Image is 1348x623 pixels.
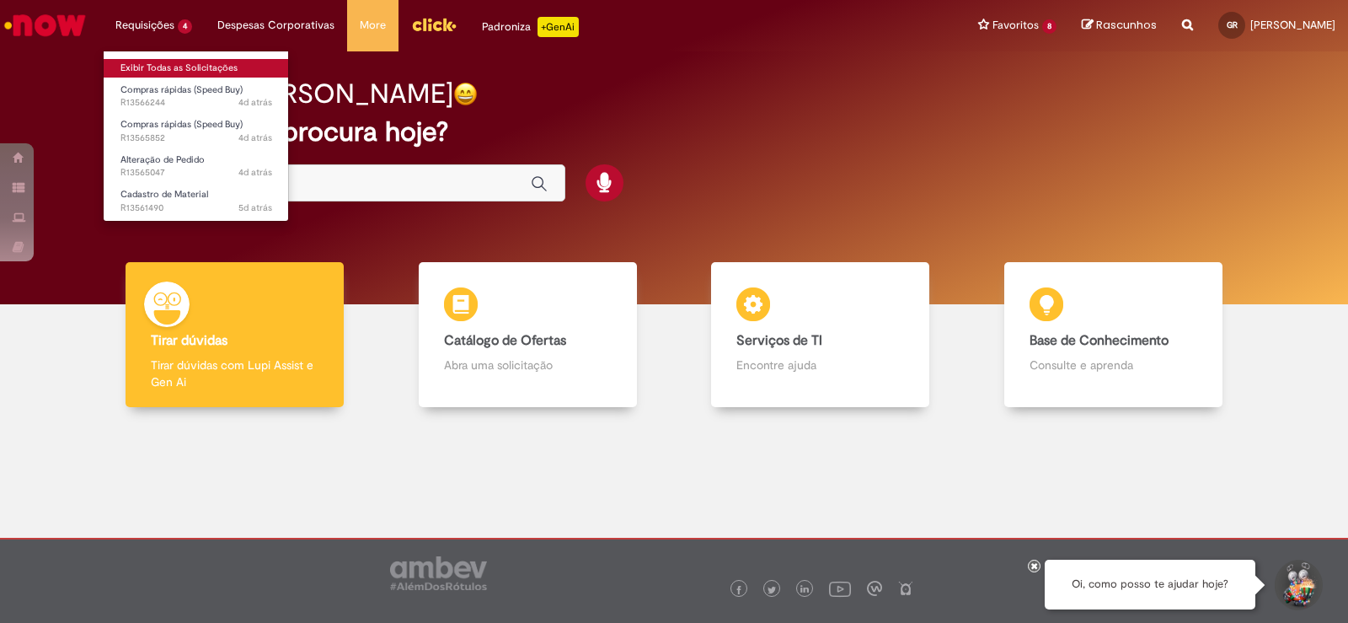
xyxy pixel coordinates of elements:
[104,151,289,182] a: Aberto R13565047 : Alteração de Pedido
[238,132,272,144] span: 4d atrás
[1045,560,1255,610] div: Oi, como posso te ajudar hoje?
[104,115,289,147] a: Aberto R13565852 : Compras rápidas (Speed Buy)
[898,581,913,596] img: logo_footer_naosei.png
[151,357,318,390] p: Tirar dúvidas com Lupi Assist e Gen Ai
[120,188,208,201] span: Cadastro de Material
[735,586,743,594] img: logo_footer_facebook.png
[444,332,566,349] b: Catálogo de Ofertas
[1272,560,1323,610] button: Iniciar Conversa de Suporte
[453,82,478,106] img: happy-face.png
[238,96,272,109] span: 4d atrás
[104,81,289,112] a: Aberto R13566244 : Compras rápidas (Speed Buy)
[967,262,1260,408] a: Base de Conhecimento Consulte e aprenda
[238,132,272,144] time: 25/09/2025 10:46:45
[444,357,612,373] p: Abra uma solicitação
[120,83,243,96] span: Compras rápidas (Speed Buy)
[238,96,272,109] time: 25/09/2025 11:47:08
[360,17,386,34] span: More
[88,262,382,408] a: Tirar dúvidas Tirar dúvidas com Lupi Assist e Gen Ai
[768,586,776,594] img: logo_footer_twitter.png
[829,577,851,599] img: logo_footer_youtube.png
[992,17,1039,34] span: Favoritos
[1042,19,1056,34] span: 8
[867,581,882,596] img: logo_footer_workplace.png
[1030,357,1197,373] p: Consulte e aprenda
[131,117,1217,147] h2: O que você procura hoje?
[1096,17,1157,33] span: Rascunhos
[120,118,243,131] span: Compras rápidas (Speed Buy)
[217,17,334,34] span: Despesas Corporativas
[103,51,289,222] ul: Requisições
[115,17,174,34] span: Requisições
[178,19,192,34] span: 4
[238,166,272,179] time: 25/09/2025 08:09:23
[238,166,272,179] span: 4d atrás
[1227,19,1238,30] span: GR
[104,59,289,78] a: Exibir Todas as Solicitações
[538,17,579,37] p: +GenAi
[238,201,272,214] span: 5d atrás
[151,332,227,349] b: Tirar dúvidas
[390,556,487,590] img: logo_footer_ambev_rotulo_gray.png
[382,262,675,408] a: Catálogo de Ofertas Abra uma solicitação
[736,357,904,373] p: Encontre ajuda
[1082,18,1157,34] a: Rascunhos
[120,166,272,180] span: R13565047
[120,153,205,166] span: Alteração de Pedido
[800,585,809,595] img: logo_footer_linkedin.png
[131,79,453,109] h2: Bom dia, [PERSON_NAME]
[2,8,88,42] img: ServiceNow
[736,332,822,349] b: Serviços de TI
[1250,18,1335,32] span: [PERSON_NAME]
[104,185,289,217] a: Aberto R13561490 : Cadastro de Material
[482,17,579,37] div: Padroniza
[411,12,457,37] img: click_logo_yellow_360x200.png
[1030,332,1169,349] b: Base de Conhecimento
[120,201,272,215] span: R13561490
[238,201,272,214] time: 24/09/2025 08:31:28
[674,262,967,408] a: Serviços de TI Encontre ajuda
[120,132,272,145] span: R13565852
[120,96,272,110] span: R13566244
